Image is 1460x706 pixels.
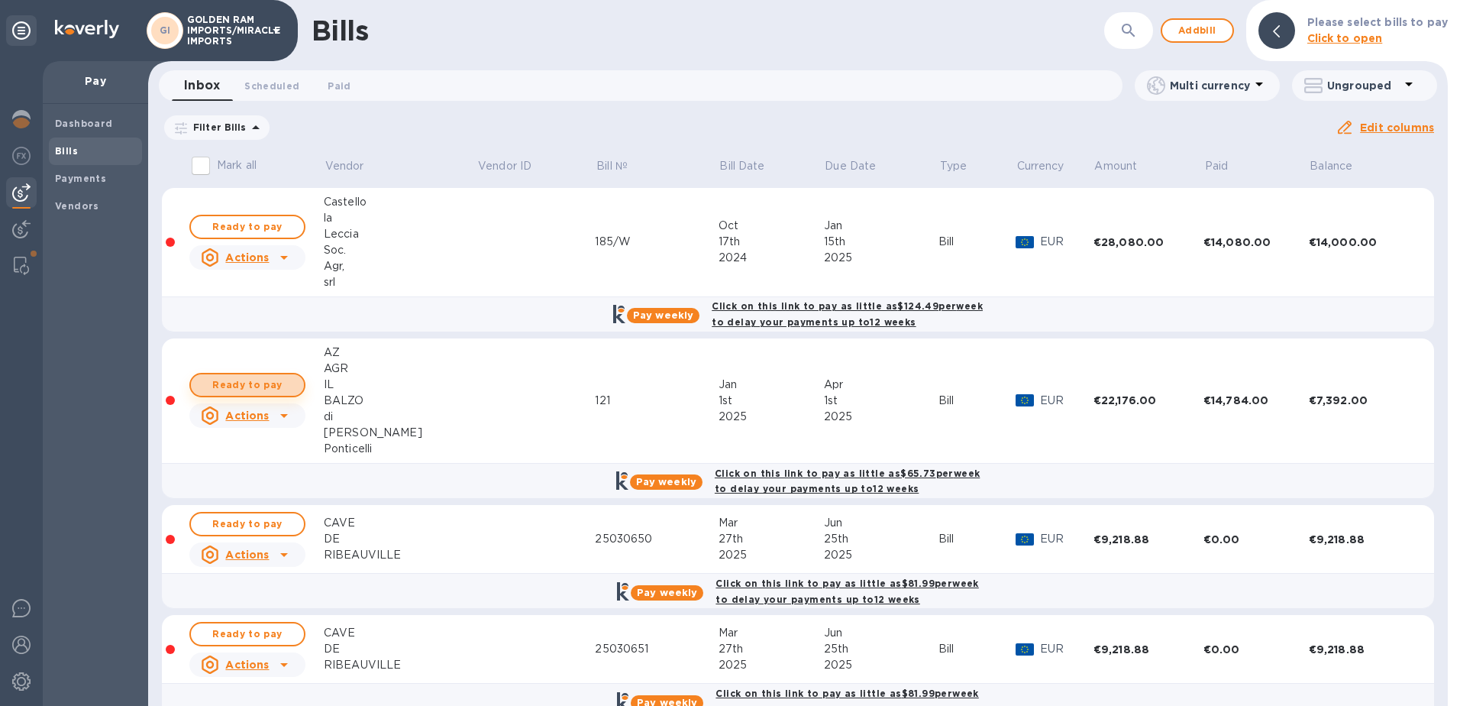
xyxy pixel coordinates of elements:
div: srl [324,274,476,290]
div: 15th [824,234,938,250]
b: Bills [55,145,78,157]
div: 2025 [719,657,824,673]
div: AZ [324,345,476,361]
p: EUR [1040,531,1093,547]
span: Type [940,158,987,174]
div: Unpin categories [6,15,37,46]
div: €14,784.00 [1203,393,1309,408]
span: Paid [328,78,350,94]
img: Foreign exchange [12,147,31,165]
button: Ready to pay [189,215,305,239]
p: Vendor ID [478,158,531,174]
div: 25030650 [595,531,718,547]
img: Logo [55,20,119,38]
u: Actions [225,549,269,561]
div: €0.00 [1203,532,1309,547]
div: €9,218.88 [1309,532,1415,547]
div: 2025 [719,547,824,563]
b: Pay weekly [636,476,696,487]
u: Edit columns [1360,121,1434,134]
div: €0.00 [1203,642,1309,657]
b: Pay weekly [637,587,697,598]
b: Pay weekly [633,309,693,321]
p: Multi currency [1170,78,1250,93]
div: 1st [719,393,824,409]
b: Click to open [1307,32,1383,44]
div: 17th [719,234,824,250]
span: Paid [1205,158,1248,174]
div: 1st [824,393,938,409]
b: Click on this link to pay as little as $65.73 per week to delay your payments up to 12 weeks [715,468,980,495]
div: €14,000.00 [1309,235,1415,250]
p: Pay [55,73,136,89]
div: Jan [719,377,824,393]
div: AGR [324,361,476,377]
div: 25th [824,531,938,547]
p: EUR [1040,234,1093,250]
p: Mark all [217,157,257,173]
div: 121 [595,393,718,409]
b: Click on this link to pay as little as $81.99 per week to delay your payments up to 12 weeks [715,578,978,605]
div: Leccia [324,226,476,242]
div: Bill [938,641,1016,657]
div: Bill [938,234,1016,250]
b: GI [160,24,171,36]
p: Paid [1205,158,1229,174]
div: €28,080.00 [1093,235,1203,250]
div: €9,218.88 [1093,532,1203,547]
div: Oct [719,218,824,234]
div: €9,218.88 [1309,642,1415,657]
div: DE [324,641,476,657]
div: Apr [824,377,938,393]
span: Due Date [825,158,896,174]
div: Mar [719,515,824,531]
div: 2025 [824,657,938,673]
span: Vendor [325,158,384,174]
div: €14,080.00 [1203,235,1309,250]
div: di [324,409,476,425]
div: 27th [719,531,824,547]
div: Castello [324,194,476,210]
div: €22,176.00 [1093,393,1203,408]
span: Balance [1310,158,1372,174]
button: Addbill [1161,18,1234,43]
p: Currency [1017,158,1064,174]
span: Ready to pay [203,625,292,643]
p: Bill № [596,158,628,174]
span: Scheduled [244,78,299,94]
div: [PERSON_NAME] [324,425,476,441]
b: Payments [55,173,106,184]
b: Dashboard [55,118,113,129]
p: Bill Date [719,158,764,174]
p: EUR [1040,641,1093,657]
div: 2025 [824,250,938,266]
div: 2025 [719,409,824,425]
div: la [324,210,476,226]
button: Ready to pay [189,622,305,646]
div: Bill [938,393,1016,409]
p: GOLDEN RAM IMPORTS/MIRACLE IMPORTS [187,15,263,47]
span: Ready to pay [203,515,292,533]
span: Add bill [1174,21,1220,40]
div: Bill [938,531,1016,547]
u: Actions [225,251,269,264]
span: Inbox [184,75,220,96]
u: Actions [225,659,269,671]
div: 185/W [595,234,718,250]
p: Ungrouped [1327,78,1400,93]
p: Balance [1310,158,1352,174]
b: Click on this link to pay as little as $124.49 per week to delay your payments up to 12 weeks [712,300,983,328]
span: Bill Date [719,158,784,174]
span: Bill № [596,158,648,174]
span: Vendor ID [478,158,551,174]
div: Ponticelli [324,441,476,457]
p: Amount [1094,158,1137,174]
div: Jan [824,218,938,234]
div: RIBEAUVILLE [324,547,476,563]
div: €7,392.00 [1309,393,1415,408]
div: 2025 [824,409,938,425]
span: Ready to pay [203,376,292,394]
div: DE [324,531,476,547]
div: CAVE [324,625,476,641]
